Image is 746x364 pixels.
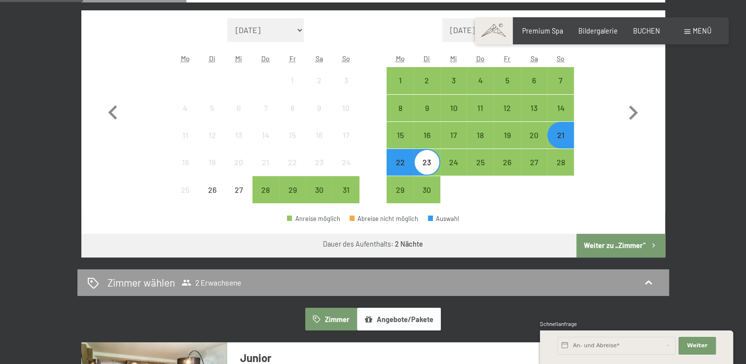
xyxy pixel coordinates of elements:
div: 8 [280,104,305,129]
div: Anreise nicht möglich [225,176,252,203]
div: Anreise möglich [467,67,494,94]
div: 30 [307,186,331,211]
abbr: Montag [181,54,190,63]
div: Mon Aug 11 2025 [172,122,199,148]
div: 19 [495,131,519,156]
button: Angebote/Pakete [357,308,441,330]
div: Mon Aug 25 2025 [172,176,199,203]
div: Dauer des Aufenthalts: [323,239,423,249]
div: 14 [548,104,573,129]
div: 7 [253,104,278,129]
div: Fri Sep 12 2025 [494,95,520,121]
abbr: Samstag [316,54,323,63]
div: Sun Sep 21 2025 [547,122,574,148]
div: Anreise möglich [252,176,279,203]
div: Sun Aug 17 2025 [332,122,359,148]
div: Anreise nicht möglich [332,149,359,176]
div: Anreise möglich [494,95,520,121]
div: Wed Sep 17 2025 [440,122,467,148]
div: Wed Aug 13 2025 [225,122,252,148]
div: Anreise nicht möglich [332,67,359,94]
div: Tue Sep 02 2025 [414,67,440,94]
div: 17 [333,131,358,156]
div: 23 [307,158,331,183]
div: Fri Sep 05 2025 [494,67,520,94]
div: Anreise möglich [387,176,413,203]
div: Thu Sep 25 2025 [467,149,494,176]
div: Anreise nicht möglich [172,122,199,148]
div: 12 [200,131,224,156]
div: Anreise möglich [521,67,547,94]
div: Thu Sep 04 2025 [467,67,494,94]
div: Sat Sep 06 2025 [521,67,547,94]
div: Anreise möglich [547,67,574,94]
div: Anreise nicht möglich [279,67,306,94]
div: 5 [495,76,519,101]
div: Thu Aug 07 2025 [252,95,279,121]
div: 29 [280,186,305,211]
div: Anreise möglich [387,95,413,121]
div: Anreise nicht möglich [279,95,306,121]
div: Sat Aug 16 2025 [306,122,332,148]
div: 29 [388,186,412,211]
div: Anreise nicht möglich [252,95,279,121]
abbr: Dienstag [209,54,215,63]
h2: Zimmer wählen [107,275,175,290]
div: 11 [468,104,493,129]
div: 1 [388,76,412,101]
div: Sun Aug 03 2025 [332,67,359,94]
div: Anreise nicht möglich [252,122,279,148]
button: Weiter zu „Zimmer“ [576,234,665,257]
div: 13 [522,104,546,129]
div: Tue Sep 16 2025 [414,122,440,148]
div: 20 [522,131,546,156]
div: Anreise möglich [279,176,306,203]
div: 19 [200,158,224,183]
div: Anreise nicht möglich [306,95,332,121]
div: Mon Sep 22 2025 [387,149,413,176]
span: 2 Erwachsene [181,278,241,288]
div: Anreise möglich [547,122,574,148]
div: Mon Aug 18 2025 [172,149,199,176]
div: Anreise möglich [467,149,494,176]
abbr: Sonntag [557,54,565,63]
div: Anreise nicht möglich [172,176,199,203]
div: 13 [226,131,251,156]
div: 9 [415,104,439,129]
div: Anreise möglich [440,122,467,148]
div: Sun Aug 10 2025 [332,95,359,121]
div: Anreise möglich [467,122,494,148]
div: Thu Sep 11 2025 [467,95,494,121]
div: 4 [468,76,493,101]
div: Anreise möglich [387,67,413,94]
div: Anreise nicht möglich [199,95,225,121]
div: Tue Aug 12 2025 [199,122,225,148]
div: Sat Sep 27 2025 [521,149,547,176]
div: 10 [441,104,466,129]
div: 5 [200,104,224,129]
div: 11 [173,131,198,156]
div: 18 [173,158,198,183]
div: Thu Aug 14 2025 [252,122,279,148]
div: Anreise möglich [440,67,467,94]
div: 6 [522,76,546,101]
div: 16 [307,131,331,156]
div: Sat Aug 30 2025 [306,176,332,203]
div: 25 [468,158,493,183]
div: Anreise nicht möglich [306,67,332,94]
div: Anreise möglich [387,122,413,148]
div: Sun Aug 31 2025 [332,176,359,203]
div: 8 [388,104,412,129]
div: Sun Sep 07 2025 [547,67,574,94]
div: Anreise möglich [547,149,574,176]
abbr: Donnerstag [261,54,270,63]
div: Tue Aug 19 2025 [199,149,225,176]
div: Anreise möglich [332,176,359,203]
div: Anreise möglich [521,122,547,148]
div: Auswahl [428,216,460,222]
div: 30 [415,186,439,211]
div: Mon Sep 01 2025 [387,67,413,94]
div: Fri Aug 15 2025 [279,122,306,148]
div: 6 [226,104,251,129]
div: Sat Aug 09 2025 [306,95,332,121]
